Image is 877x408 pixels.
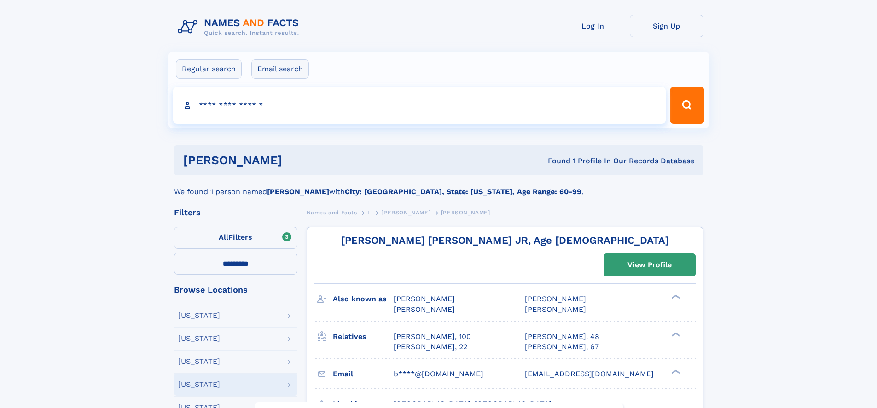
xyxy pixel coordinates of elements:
label: Email search [251,59,309,79]
a: View Profile [604,254,695,276]
label: Filters [174,227,297,249]
a: [PERSON_NAME] [381,207,430,218]
div: Found 1 Profile In Our Records Database [415,156,694,166]
div: Browse Locations [174,286,297,294]
div: [US_STATE] [178,381,220,388]
a: [PERSON_NAME], 100 [394,332,471,342]
a: [PERSON_NAME], 48 [525,332,599,342]
span: All [219,233,228,241]
div: View Profile [627,254,672,276]
span: [PERSON_NAME] [381,209,430,216]
h1: [PERSON_NAME] [183,155,415,166]
h3: Email [333,366,394,382]
b: City: [GEOGRAPHIC_DATA], State: [US_STATE], Age Range: 60-99 [345,187,581,196]
span: L [367,209,371,216]
a: Log In [556,15,630,37]
span: [GEOGRAPHIC_DATA], [GEOGRAPHIC_DATA] [394,399,552,408]
div: ❯ [669,368,680,374]
h3: Also known as [333,291,394,307]
span: [PERSON_NAME] [441,209,490,216]
div: [US_STATE] [178,358,220,365]
h3: Relatives [333,329,394,345]
span: [PERSON_NAME] [525,294,586,303]
span: [PERSON_NAME] [525,305,586,314]
span: [EMAIL_ADDRESS][DOMAIN_NAME] [525,369,654,378]
a: Names and Facts [307,207,357,218]
input: search input [173,87,666,124]
a: Sign Up [630,15,703,37]
a: [PERSON_NAME], 67 [525,342,599,352]
div: [US_STATE] [178,335,220,342]
a: [PERSON_NAME], 22 [394,342,467,352]
div: ❯ [669,331,680,337]
div: [US_STATE] [178,312,220,319]
div: We found 1 person named with . [174,175,703,197]
a: L [367,207,371,218]
div: ❯ [669,294,680,300]
a: [PERSON_NAME] [PERSON_NAME] JR, Age [DEMOGRAPHIC_DATA] [341,235,669,246]
img: Logo Names and Facts [174,15,307,40]
span: [PERSON_NAME] [394,294,455,303]
button: Search Button [670,87,704,124]
label: Regular search [176,59,242,79]
b: [PERSON_NAME] [267,187,329,196]
div: Filters [174,208,297,217]
span: [PERSON_NAME] [394,305,455,314]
